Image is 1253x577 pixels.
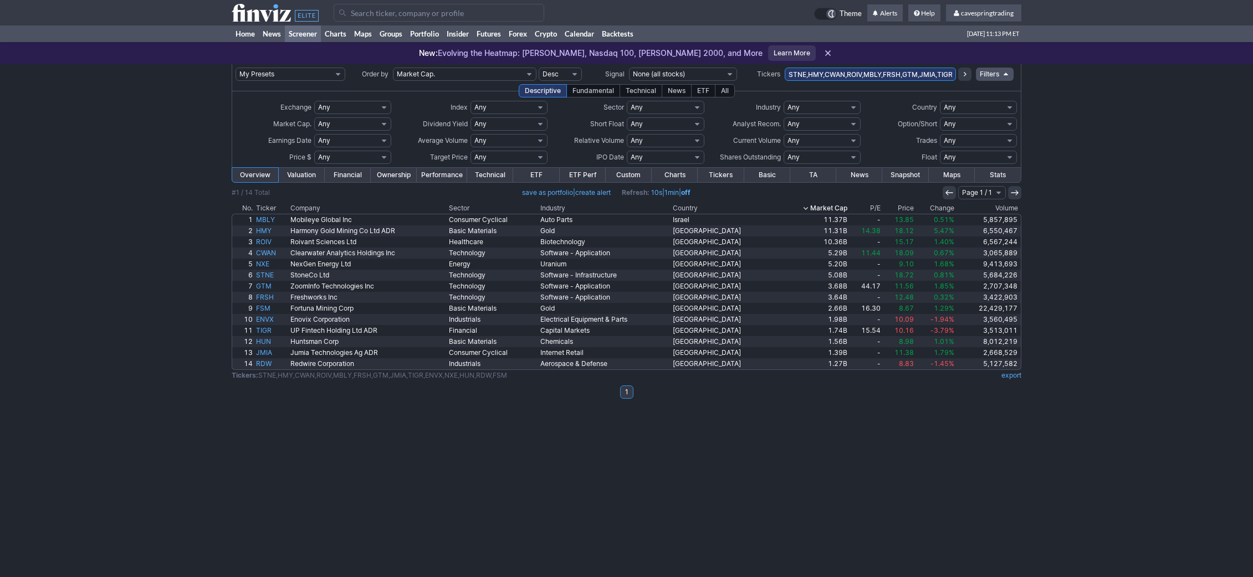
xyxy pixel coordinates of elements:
[596,153,624,161] span: IPO Date
[289,203,447,214] th: Company
[539,259,671,270] a: Uranium
[289,214,447,225] a: Mobileye Global Inc
[836,168,882,182] a: News
[652,168,698,182] a: Charts
[671,259,776,270] a: [GEOGRAPHIC_DATA]
[916,314,956,325] a: -1.94%
[790,168,836,182] a: TA
[930,359,954,368] span: -1.45%
[882,325,916,336] a: 10.16
[916,214,956,225] a: 0.51%
[259,25,285,42] a: News
[625,385,628,399] b: 1
[849,358,882,369] a: -
[882,225,916,236] a: 18.12
[929,168,975,182] a: Maps
[899,260,914,268] span: 9.10
[268,136,311,145] span: Earnings Date
[956,236,1021,248] a: 6,567,244
[882,248,916,259] a: 18.09
[539,358,671,369] a: Aerospace & Defense
[289,236,447,248] a: Roivant Sciences Ltd
[671,347,776,358] a: [GEOGRAPHIC_DATA]
[560,168,606,182] a: ETF Perf
[419,48,763,59] p: Evolving the Heatmap: [PERSON_NAME], Nasdaq 100, [PERSON_NAME] 2000, and More
[289,303,447,314] a: Fortuna Mining Corp
[899,337,914,346] span: 8.98
[814,8,862,20] a: Theme
[849,270,882,281] a: -
[289,281,447,292] a: ZoomInfo Technologies Inc
[423,120,468,128] span: Dividend Yield
[894,215,914,224] span: 13.85
[961,9,1014,17] span: cavespringtrading
[882,292,916,303] a: 12.48
[334,4,544,22] input: Search
[254,347,289,358] a: JMIA
[376,25,406,42] a: Groups
[671,336,776,347] a: [GEOGRAPHIC_DATA]
[232,292,254,303] a: 8
[916,225,956,236] a: 5.47%
[776,203,849,214] th: Market Cap
[254,248,289,259] a: CWAN
[451,103,468,111] span: Index
[254,236,289,248] a: ROIV
[278,168,324,182] a: Valuation
[776,292,849,303] a: 3.64B
[768,45,816,61] a: Learn More
[232,236,254,248] a: 3
[418,136,468,145] span: Average Volume
[894,238,914,246] span: 15.17
[882,347,916,358] a: 11.38
[849,259,882,270] a: -
[956,314,1021,325] a: 3,560,495
[232,336,254,347] a: 12
[254,259,289,270] a: NXE
[254,225,289,236] a: HMY
[447,303,539,314] a: Basic Materials
[232,281,254,292] a: 7
[934,282,954,290] span: 1.85%
[254,358,289,369] a: RDW
[232,371,258,379] b: Tickers:
[733,120,781,128] span: Analyst Recom.
[934,348,954,357] span: 1.79%
[232,358,254,369] a: 14
[447,236,539,248] a: Healthcare
[574,136,624,145] span: Relative Volume
[325,168,371,182] a: Financial
[430,153,468,161] span: Target Price
[606,168,652,182] a: Custom
[539,203,671,214] th: Industry
[934,260,954,268] span: 1.68%
[956,336,1021,347] a: 8,012,219
[882,303,916,314] a: 8.67
[849,314,882,325] a: -
[289,336,447,347] a: Huntsman Corp
[254,336,289,347] a: HUN
[539,225,671,236] a: Gold
[280,103,311,111] span: Exchange
[956,347,1021,358] a: 2,668,529
[539,325,671,336] a: Capital Markets
[447,358,539,369] a: Industrials
[598,25,637,42] a: Backtests
[254,325,289,336] a: TIGR
[882,314,916,325] a: 10.09
[849,225,882,236] a: 14.38
[232,314,254,325] a: 10
[447,203,539,214] th: Sector
[916,270,956,281] a: 0.81%
[531,25,561,42] a: Crypto
[447,347,539,358] a: Consumer Cyclical
[539,270,671,281] a: Software - Infrastructure
[289,347,447,358] a: Jumia Technologies Ag ADR
[289,292,447,303] a: Freshworks Inc
[671,325,776,336] a: [GEOGRAPHIC_DATA]
[934,293,954,301] span: 0.32%
[371,168,417,182] a: Ownership
[916,248,956,259] a: 0.67%
[894,348,914,357] span: 11.38
[849,292,882,303] a: -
